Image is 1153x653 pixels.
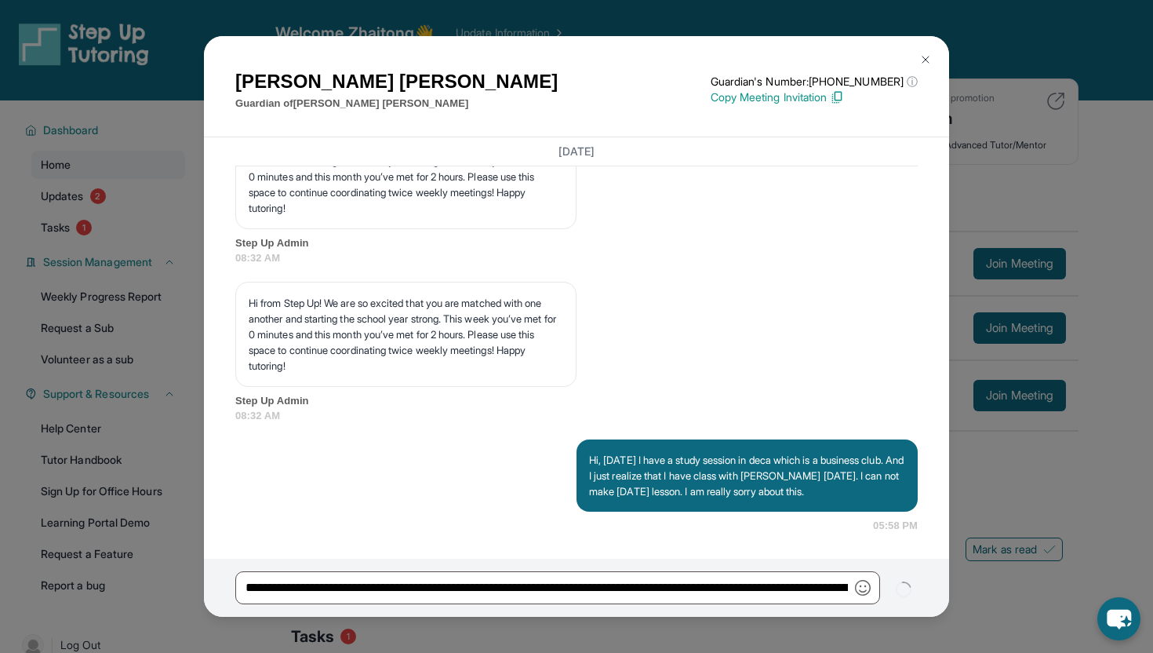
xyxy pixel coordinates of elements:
p: Guardian of [PERSON_NAME] [PERSON_NAME] [235,96,558,111]
button: chat-button [1097,597,1140,640]
span: ⓘ [907,74,918,89]
p: Copy Meeting Invitation [711,89,918,105]
p: Guardian's Number: [PHONE_NUMBER] [711,74,918,89]
span: Step Up Admin [235,393,918,409]
span: 05:58 PM [873,518,918,534]
img: Emoji [855,580,871,596]
h3: [DATE] [235,144,918,159]
span: Step Up Admin [235,235,918,251]
h1: [PERSON_NAME] [PERSON_NAME] [235,67,558,96]
span: 08:32 AM [235,408,918,424]
p: Hi from Step Up! We are so excited that you are matched with one another and starting the school ... [249,295,563,374]
img: Close Icon [919,53,932,66]
p: Hi, [DATE] I have a study session in deca which is a business club. And I just realize that I hav... [589,452,905,499]
img: Copy Icon [830,90,844,104]
p: Hi from Step Up! We are so excited that you are matched with one another and starting the school ... [249,137,563,216]
span: 08:32 AM [235,250,918,266]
